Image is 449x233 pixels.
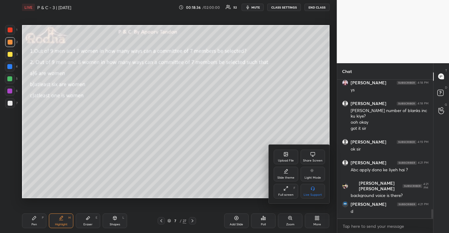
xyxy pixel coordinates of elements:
[278,159,294,162] div: Upload File
[277,176,294,179] div: Slide theme
[294,187,295,190] div: F
[278,193,294,196] div: Full screen
[305,176,321,179] div: Light Mode
[303,159,323,162] div: Share Screen
[304,193,322,196] div: Live Support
